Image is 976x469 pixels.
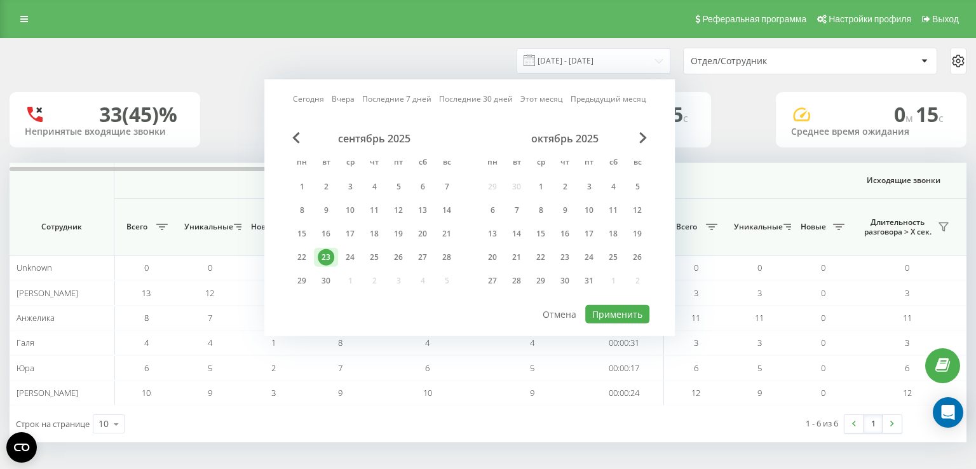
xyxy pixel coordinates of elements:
[505,201,529,220] div: вт 7 окт. 2025 г.
[484,273,501,289] div: 27
[121,222,152,232] span: Всего
[529,248,553,267] div: ср 22 окт. 2025 г.
[579,154,599,173] abbr: пятница
[292,154,311,173] abbr: понедельник
[694,337,698,348] span: 3
[604,154,623,173] abbr: суббота
[338,362,342,374] span: 7
[425,337,430,348] span: 4
[757,287,762,299] span: 3
[144,362,149,374] span: 6
[17,312,55,323] span: Анжелика
[390,249,407,266] div: 26
[577,177,601,196] div: пт 3 окт. 2025 г.
[435,248,459,267] div: вс 28 сент. 2025 г.
[605,179,621,195] div: 4
[557,202,573,219] div: 9
[290,132,459,145] div: сентябрь 2025
[314,201,338,220] div: вт 9 сент. 2025 г.
[290,177,314,196] div: пн 1 сент. 2025 г.
[581,249,597,266] div: 24
[821,337,825,348] span: 0
[318,249,334,266] div: 23
[438,179,455,195] div: 7
[314,177,338,196] div: вт 2 сент. 2025 г.
[439,93,513,105] a: Последние 30 дней
[484,226,501,242] div: 13
[438,226,455,242] div: 21
[691,56,843,67] div: Отдел/Сотрудник
[437,154,456,173] abbr: воскресенье
[625,201,649,220] div: вс 12 окт. 2025 г.
[389,154,408,173] abbr: пятница
[530,337,534,348] span: 4
[294,179,310,195] div: 1
[205,287,214,299] span: 12
[142,387,151,398] span: 10
[905,362,909,374] span: 6
[903,387,912,398] span: 12
[821,387,825,398] span: 0
[338,387,342,398] span: 9
[414,249,431,266] div: 27
[16,418,90,430] span: Строк на странице
[625,248,649,267] div: вс 26 окт. 2025 г.
[318,273,334,289] div: 30
[208,262,212,273] span: 0
[144,312,149,323] span: 8
[208,362,212,374] span: 5
[362,201,386,220] div: чт 11 сент. 2025 г.
[314,248,338,267] div: вт 23 сент. 2025 г.
[601,177,625,196] div: сб 4 окт. 2025 г.
[342,249,358,266] div: 24
[821,262,825,273] span: 0
[290,224,314,243] div: пн 15 сент. 2025 г.
[601,224,625,243] div: сб 18 окт. 2025 г.
[338,201,362,220] div: ср 10 сент. 2025 г.
[553,248,577,267] div: чт 23 окт. 2025 г.
[571,93,646,105] a: Предыдущий месяц
[691,387,700,398] span: 12
[290,201,314,220] div: пн 8 сент. 2025 г.
[639,132,647,144] span: Next Month
[557,226,573,242] div: 16
[629,226,646,242] div: 19
[585,330,664,355] td: 00:00:31
[577,201,601,220] div: пт 10 окт. 2025 г.
[318,226,334,242] div: 16
[248,222,280,232] span: Новые
[694,287,698,299] span: 3
[480,224,505,243] div: пн 13 окт. 2025 г.
[757,387,762,398] span: 9
[208,387,212,398] span: 9
[438,249,455,266] div: 28
[410,248,435,267] div: сб 27 сент. 2025 г.
[755,312,764,323] span: 11
[480,132,649,145] div: октябрь 2025
[480,271,505,290] div: пн 27 окт. 2025 г.
[435,224,459,243] div: вс 21 сент. 2025 г.
[829,14,911,24] span: Настройки профиля
[585,381,664,405] td: 00:00:24
[142,287,151,299] span: 13
[332,93,355,105] a: Вчера
[532,249,549,266] div: 22
[555,154,574,173] abbr: четверг
[144,337,149,348] span: 4
[338,337,342,348] span: 8
[894,100,916,128] span: 0
[410,201,435,220] div: сб 13 сент. 2025 г.
[294,202,310,219] div: 8
[905,262,909,273] span: 0
[932,14,959,24] span: Выход
[294,273,310,289] div: 29
[99,102,177,126] div: 33 (45)%
[625,224,649,243] div: вс 19 окт. 2025 г.
[629,179,646,195] div: 5
[413,154,432,173] abbr: суббота
[916,100,944,128] span: 15
[6,432,37,463] button: Open CMP widget
[484,249,501,266] div: 20
[628,154,647,173] abbr: воскресенье
[536,305,583,323] button: Отмена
